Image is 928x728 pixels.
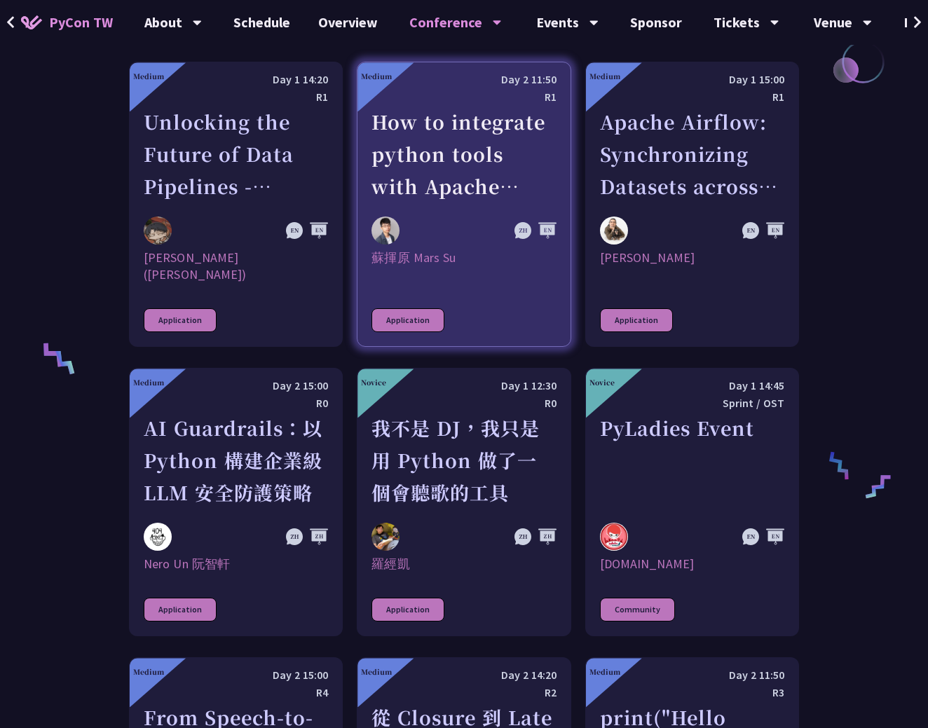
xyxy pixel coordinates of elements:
[129,368,343,636] a: Medium Day 2 15:00 R0 AI Guardrails：以 Python 構建企業級 LLM 安全防護策略 Nero Un 阮智軒 Nero Un 阮智軒 Application
[49,12,113,33] span: PyCon TW
[371,666,556,684] div: Day 2 14:20
[600,377,784,394] div: Day 1 14:45
[144,684,328,701] div: R4
[371,217,400,245] img: 蘇揮原 Mars Su
[371,71,556,88] div: Day 2 11:50
[361,666,392,677] div: Medium
[144,71,328,88] div: Day 1 14:20
[357,368,571,636] a: Novice Day 1 12:30 R0 我不是 DJ，我只是用 Python 做了一個會聽歌的工具 羅經凱 羅經凱 Application
[144,88,328,106] div: R1
[133,666,164,677] div: Medium
[144,556,328,572] div: Nero Un 阮智軒
[357,62,571,347] a: Medium Day 2 11:50 R1 How to integrate python tools with Apache Iceberg to build ETLT pipeline on...
[371,249,556,283] div: 蘇揮原 Mars Su
[129,62,343,347] a: Medium Day 1 14:20 R1 Unlocking the Future of Data Pipelines - Apache Airflow 3 李唯 (Wei Lee) [PER...
[361,71,392,81] div: Medium
[144,106,328,202] div: Unlocking the Future of Data Pipelines - Apache Airflow 3
[144,598,217,621] div: Application
[144,249,328,283] div: [PERSON_NAME] ([PERSON_NAME])
[144,523,172,551] img: Nero Un 阮智軒
[589,666,620,677] div: Medium
[371,106,556,202] div: How to integrate python tools with Apache Iceberg to build ETLT pipeline on Shift-Left Architecture
[144,666,328,684] div: Day 2 15:00
[144,377,328,394] div: Day 2 15:00
[361,377,386,387] div: Novice
[600,666,784,684] div: Day 2 11:50
[600,412,784,509] div: PyLadies Event
[144,394,328,412] div: R0
[600,308,673,332] div: Application
[371,523,400,551] img: 羅經凱
[133,377,164,387] div: Medium
[600,217,628,245] img: Sebastien Crocquevieille
[585,368,799,636] a: Novice Day 1 14:45 Sprint / OST PyLadies Event pyladies.tw [DOMAIN_NAME] Community
[600,684,784,701] div: R3
[600,523,628,551] img: pyladies.tw
[371,556,556,572] div: 羅經凱
[371,394,556,412] div: R0
[21,15,42,29] img: Home icon of PyCon TW 2025
[371,88,556,106] div: R1
[600,88,784,106] div: R1
[600,556,784,572] div: [DOMAIN_NAME]
[371,412,556,509] div: 我不是 DJ，我只是用 Python 做了一個會聽歌的工具
[589,377,615,387] div: Novice
[144,217,172,245] img: 李唯 (Wei Lee)
[600,106,784,202] div: Apache Airflow: Synchronizing Datasets across Multiple instances
[589,71,620,81] div: Medium
[371,684,556,701] div: R2
[600,249,784,283] div: [PERSON_NAME]
[7,5,127,40] a: PyCon TW
[600,71,784,88] div: Day 1 15:00
[133,71,164,81] div: Medium
[144,412,328,509] div: AI Guardrails：以 Python 構建企業級 LLM 安全防護策略
[600,598,675,621] div: Community
[371,377,556,394] div: Day 1 12:30
[144,308,217,332] div: Application
[371,598,444,621] div: Application
[371,308,444,332] div: Application
[585,62,799,347] a: Medium Day 1 15:00 R1 Apache Airflow: Synchronizing Datasets across Multiple instances Sebastien ...
[600,394,784,412] div: Sprint / OST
